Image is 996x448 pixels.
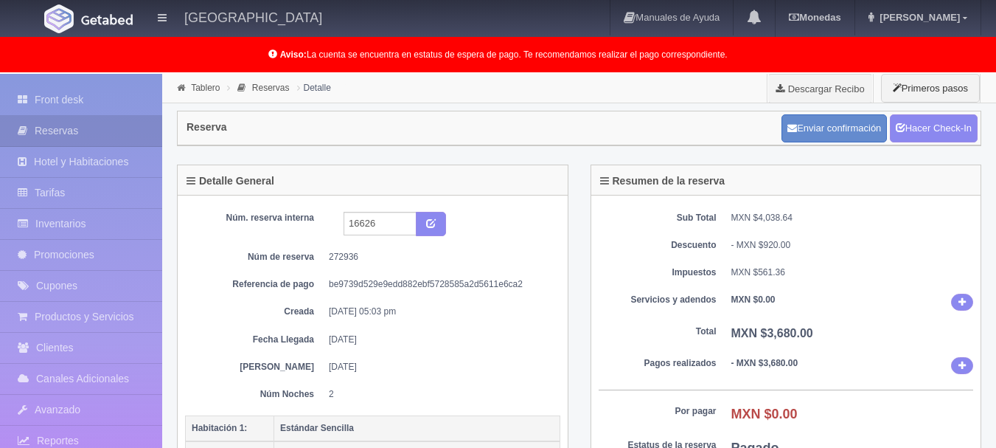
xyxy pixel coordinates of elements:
dd: MXN $561.36 [731,266,974,279]
dt: Núm. reserva interna [196,212,314,224]
dt: Referencia de pago [196,278,314,291]
th: Estándar Sencilla [274,416,560,441]
span: [PERSON_NAME] [876,12,960,23]
dt: [PERSON_NAME] [196,361,314,373]
a: Tablero [191,83,220,93]
a: Descargar Recibo [767,74,873,103]
b: MXN $0.00 [731,407,798,421]
div: - MXN $920.00 [731,239,974,252]
h4: Detalle General [187,176,274,187]
img: Getabed [81,14,133,25]
dt: Pagos realizados [599,357,717,370]
dt: Descuento [599,239,717,252]
dd: be9739d529e9edd882ebf5728585a2d5611e6ca2 [329,278,549,291]
h4: Resumen de la reserva [600,176,725,187]
dt: Por pagar [599,405,717,418]
a: Reservas [252,83,290,93]
dt: Creada [196,306,314,318]
dd: [DATE] [329,361,549,373]
dt: Núm de reserva [196,251,314,263]
b: Habitación 1: [192,423,247,433]
dt: Total [599,325,717,338]
h4: Reserva [187,122,227,133]
dt: Fecha Llegada [196,334,314,346]
dt: Núm Noches [196,388,314,401]
button: Primeros pasos [881,74,980,103]
dd: 272936 [329,251,549,263]
dd: MXN $4,038.64 [731,212,974,224]
dd: [DATE] [329,334,549,346]
b: MXN $0.00 [731,294,776,305]
dd: 2 [329,388,549,401]
b: - MXN $3,680.00 [731,358,798,368]
a: Hacer Check-In [890,114,978,142]
dt: Impuestos [599,266,717,279]
b: Monedas [789,12,840,23]
dt: Servicios y adendos [599,294,717,306]
li: Detalle [293,80,335,94]
b: MXN $3,680.00 [731,327,813,340]
dd: [DATE] 05:03 pm [329,306,549,318]
button: Enviar confirmación [781,114,887,142]
h4: [GEOGRAPHIC_DATA] [184,7,322,26]
img: Getabed [44,4,74,33]
dt: Sub Total [599,212,717,224]
b: Aviso: [280,49,307,60]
